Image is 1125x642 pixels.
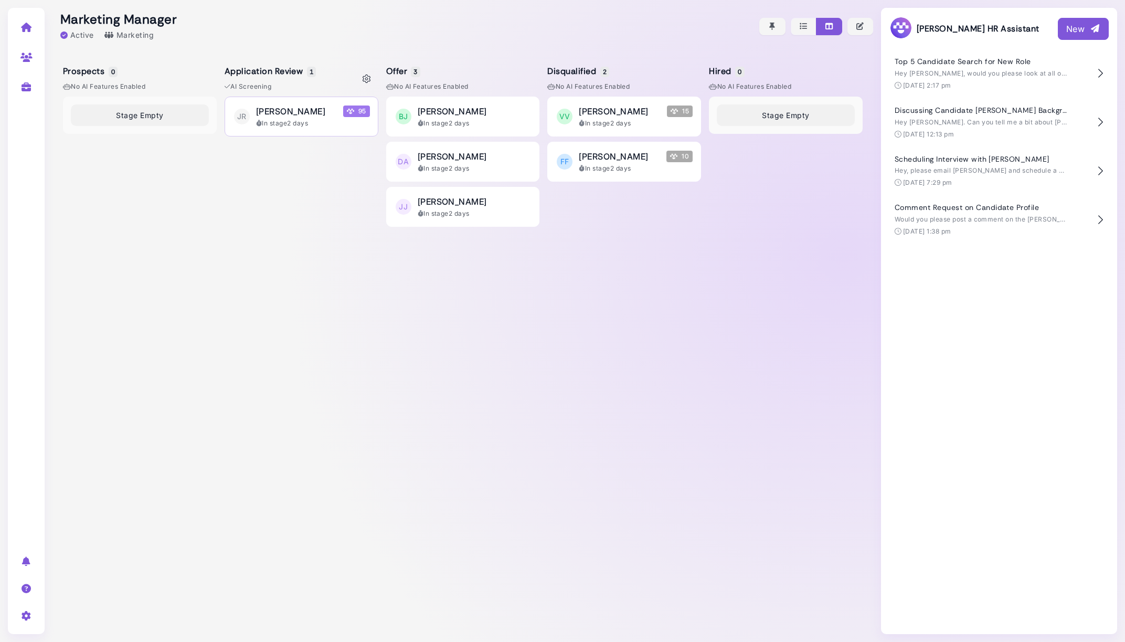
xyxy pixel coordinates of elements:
[256,105,325,118] span: [PERSON_NAME]
[579,164,693,173] div: In stage 2 days
[903,227,951,235] time: [DATE] 1:38 pm
[579,105,648,118] span: [PERSON_NAME]
[762,110,809,121] span: Stage Empty
[386,142,540,182] button: DA [PERSON_NAME] In stage2 days
[109,67,118,77] span: 0
[347,108,354,115] img: Megan Score
[386,82,469,91] span: No AI Features enabled
[895,203,1068,212] h4: Comment Request on Candidate Profile
[386,66,419,76] h5: Offer
[579,119,693,128] div: In stage 2 days
[547,66,608,76] h5: Disqualified
[889,98,1109,147] button: Discussing Candidate [PERSON_NAME] Background Hey [PERSON_NAME]. Can you tell me a bit about [PER...
[547,142,701,182] button: FF [PERSON_NAME] Megan Score 10 In stage2 days
[418,105,487,118] span: [PERSON_NAME]
[895,155,1068,164] h4: Scheduling Interview with [PERSON_NAME]
[1058,18,1109,40] button: New
[547,82,630,91] span: No AI Features enabled
[895,57,1068,66] h4: Top 5 Candidate Search for New Role
[666,151,693,162] span: 10
[225,97,378,136] button: JR [PERSON_NAME] Megan Score 95 In stage2 days
[234,109,250,124] span: JR
[600,67,609,77] span: 2
[547,97,701,136] button: VV [PERSON_NAME] Megan Score 15 In stage2 days
[903,81,951,89] time: [DATE] 2:17 pm
[418,209,532,218] div: In stage 2 days
[557,109,572,124] span: VV
[396,199,411,215] span: JJ
[1066,23,1100,35] div: New
[60,29,94,40] div: Active
[889,16,1039,41] h3: [PERSON_NAME] HR Assistant
[889,49,1109,98] button: Top 5 Candidate Search for New Role Hey [PERSON_NAME], would you please look at all of our existi...
[386,97,540,136] button: BJ [PERSON_NAME] In stage2 days
[579,150,648,163] span: [PERSON_NAME]
[225,66,315,76] h5: Application Review
[418,164,532,173] div: In stage 2 days
[386,187,540,227] button: JJ [PERSON_NAME] In stage2 days
[709,82,791,91] span: No AI Features enabled
[343,106,370,117] span: 95
[557,154,572,170] span: FF
[418,150,487,163] span: [PERSON_NAME]
[63,82,145,91] span: No AI Features enabled
[903,178,952,186] time: [DATE] 7:29 pm
[889,147,1109,196] button: Scheduling Interview with [PERSON_NAME] Hey, please email [PERSON_NAME] and schedule a 30 min int...
[307,67,316,77] span: 1
[709,66,742,76] h5: Hired
[396,154,411,170] span: DA
[903,130,954,138] time: [DATE] 12:13 pm
[411,67,420,77] span: 3
[396,109,411,124] span: BJ
[735,67,744,77] span: 0
[671,108,678,115] img: Megan Score
[104,29,154,40] div: Marketing
[63,66,116,76] h5: Prospects
[60,12,177,27] h2: Marketing Manager
[116,110,163,121] span: Stage Empty
[670,153,677,160] img: Megan Score
[418,119,532,128] div: In stage 2 days
[889,195,1109,244] button: Comment Request on Candidate Profile Would you please post a comment on the [PERSON_NAME] profile...
[895,106,1068,115] h4: Discussing Candidate [PERSON_NAME] Background
[225,82,271,91] span: AI Screening
[418,195,487,208] span: [PERSON_NAME]
[667,106,693,117] span: 15
[256,119,370,128] div: In stage 2 days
